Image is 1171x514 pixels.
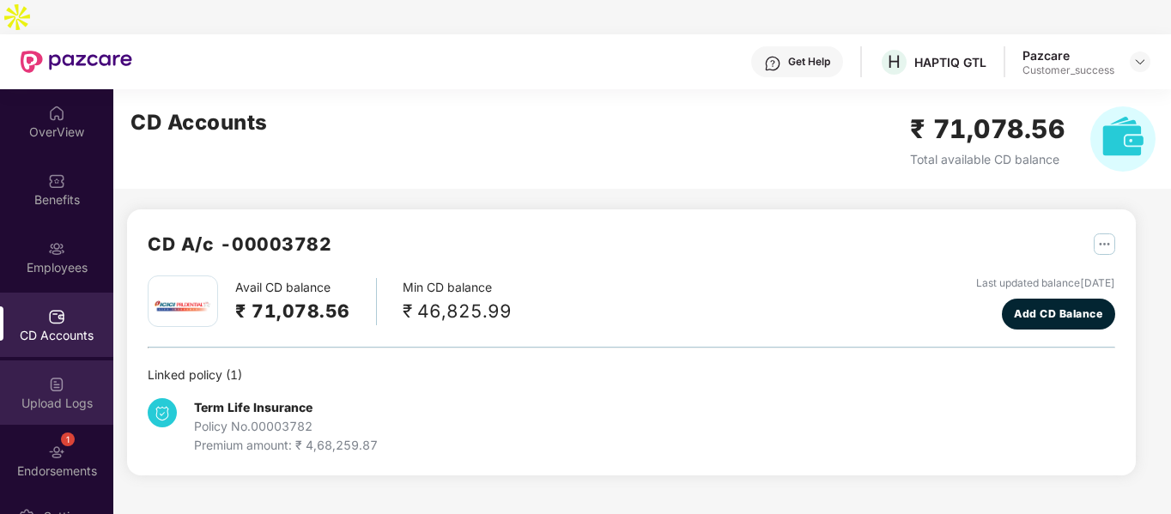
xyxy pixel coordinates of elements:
button: Add CD Balance [1002,299,1116,330]
div: Avail CD balance [235,278,377,325]
div: Last updated balance [DATE] [976,275,1115,292]
div: Min CD balance [403,278,512,325]
img: svg+xml;base64,PHN2ZyBpZD0iSG9tZSIgeG1sbnM9Imh0dHA6Ly93d3cudzMub3JnLzIwMDAvc3ZnIiB3aWR0aD0iMjAiIG... [48,105,65,122]
div: ₹ 46,825.99 [403,297,512,325]
img: svg+xml;base64,PHN2ZyBpZD0iRW1wbG95ZWVzIiB4bWxucz0iaHR0cDovL3d3dy53My5vcmcvMjAwMC9zdmciIHdpZHRoPS... [48,240,65,257]
div: Premium amount: ₹ 4,68,259.87 [194,436,378,455]
div: Linked policy ( 1 ) [148,366,1115,384]
img: svg+xml;base64,PHN2ZyBpZD0iRHJvcGRvd24tMzJ4MzIiIHhtbG5zPSJodHRwOi8vd3d3LnczLm9yZy8yMDAwL3N2ZyIgd2... [1133,55,1147,69]
img: svg+xml;base64,PHN2ZyBpZD0iQmVuZWZpdHMiIHhtbG5zPSJodHRwOi8vd3d3LnczLm9yZy8yMDAwL3N2ZyIgd2lkdGg9Ij... [48,172,65,190]
div: 1 [61,432,75,446]
img: svg+xml;base64,PHN2ZyBpZD0iVXBsb2FkX0xvZ3MiIGRhdGEtbmFtZT0iVXBsb2FkIExvZ3MiIHhtbG5zPSJodHRwOi8vd3... [48,376,65,393]
h2: ₹ 71,078.56 [235,297,350,325]
img: svg+xml;base64,PHN2ZyBpZD0iSGVscC0zMngzMiIgeG1sbnM9Imh0dHA6Ly93d3cudzMub3JnLzIwMDAvc3ZnIiB3aWR0aD... [764,55,781,72]
h2: CD A/c - 00003782 [148,230,331,258]
div: Pazcare [1022,47,1114,63]
h2: ₹ 71,078.56 [910,109,1065,149]
b: Term Life Insurance [194,400,312,414]
img: svg+xml;base64,PHN2ZyBpZD0iRW5kb3JzZW1lbnRzIiB4bWxucz0iaHR0cDovL3d3dy53My5vcmcvMjAwMC9zdmciIHdpZH... [48,444,65,461]
img: New Pazcare Logo [21,51,132,73]
span: H [888,51,901,72]
img: svg+xml;base64,PHN2ZyB4bWxucz0iaHR0cDovL3d3dy53My5vcmcvMjAwMC9zdmciIHdpZHRoPSIyNSIgaGVpZ2h0PSIyNS... [1094,233,1115,255]
h2: CD Accounts [130,106,268,139]
img: iciciprud.png [153,276,213,336]
div: Get Help [788,55,830,69]
div: HAPTIQ GTL [914,54,986,70]
span: Add CD Balance [1014,305,1102,322]
img: svg+xml;base64,PHN2ZyB4bWxucz0iaHR0cDovL3d3dy53My5vcmcvMjAwMC9zdmciIHhtbG5zOnhsaW5rPSJodHRwOi8vd3... [1090,106,1156,172]
span: Total available CD balance [910,152,1059,166]
img: svg+xml;base64,PHN2ZyBpZD0iQ0RfQWNjb3VudHMiIGRhdGEtbmFtZT0iQ0QgQWNjb3VudHMiIHhtbG5zPSJodHRwOi8vd3... [48,308,65,325]
img: svg+xml;base64,PHN2ZyB4bWxucz0iaHR0cDovL3d3dy53My5vcmcvMjAwMC9zdmciIHdpZHRoPSIzNCIgaGVpZ2h0PSIzNC... [148,398,177,427]
div: Policy No. 00003782 [194,417,378,436]
div: Customer_success [1022,63,1114,77]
